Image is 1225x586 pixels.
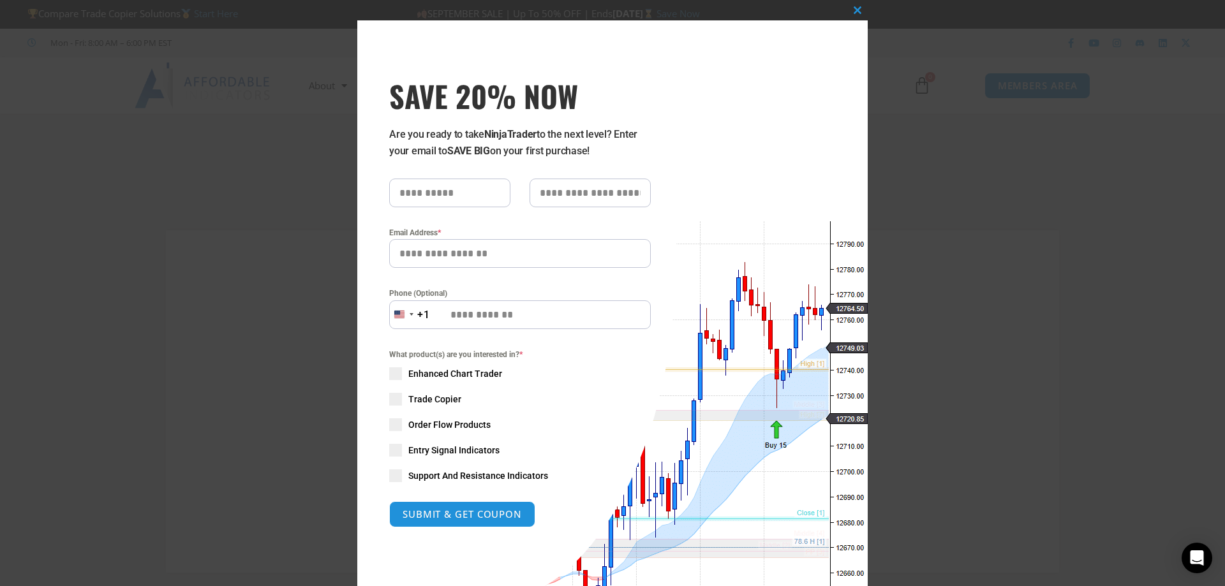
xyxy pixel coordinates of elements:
span: Support And Resistance Indicators [408,469,548,482]
span: What product(s) are you interested in? [389,348,651,361]
p: Are you ready to take to the next level? Enter your email to on your first purchase! [389,126,651,159]
label: Entry Signal Indicators [389,444,651,457]
label: Email Address [389,226,651,239]
label: Enhanced Chart Trader [389,367,651,380]
div: +1 [417,307,430,323]
label: Trade Copier [389,393,651,406]
span: Trade Copier [408,393,461,406]
label: Phone (Optional) [389,287,651,300]
label: Order Flow Products [389,418,651,431]
button: SUBMIT & GET COUPON [389,501,535,527]
span: Entry Signal Indicators [408,444,500,457]
span: Enhanced Chart Trader [408,367,502,380]
h3: SAVE 20% NOW [389,78,651,114]
button: Selected country [389,300,430,329]
span: Order Flow Products [408,418,491,431]
strong: SAVE BIG [447,145,490,157]
label: Support And Resistance Indicators [389,469,651,482]
strong: NinjaTrader [484,128,537,140]
div: Open Intercom Messenger [1182,543,1212,573]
